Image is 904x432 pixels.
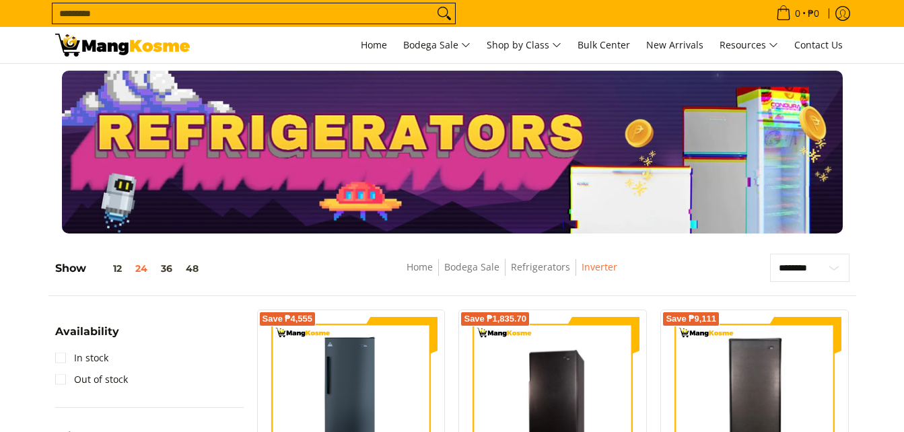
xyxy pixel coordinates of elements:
span: Availability [55,326,119,337]
span: Save ₱1,835.70 [464,315,526,323]
a: Refrigerators [511,260,570,273]
h5: Show [55,262,205,275]
button: 36 [154,263,179,274]
span: New Arrivals [646,38,703,51]
a: Resources [713,27,785,63]
button: 24 [129,263,154,274]
span: Bulk Center [578,38,630,51]
span: Save ₱9,111 [666,315,716,323]
a: Bodega Sale [396,27,477,63]
a: Home [354,27,394,63]
a: Bodega Sale [444,260,499,273]
a: New Arrivals [639,27,710,63]
span: Contact Us [794,38,843,51]
a: In stock [55,347,108,369]
span: ₱0 [806,9,821,18]
span: Resources [720,37,778,54]
summary: Open [55,326,119,347]
a: Home [407,260,433,273]
a: Contact Us [788,27,849,63]
span: Inverter [582,259,617,276]
span: • [772,6,823,21]
a: Bulk Center [571,27,637,63]
button: Search [433,3,455,24]
a: Out of stock [55,369,128,390]
span: Home [361,38,387,51]
nav: Main Menu [203,27,849,63]
span: Bodega Sale [403,37,471,54]
img: Bodega Sale Refrigerator l Mang Kosme: Home Appliances Warehouse Sale Inverter [55,34,190,57]
span: 0 [793,9,802,18]
span: Shop by Class [487,37,561,54]
span: Save ₱4,555 [263,315,313,323]
a: Shop by Class [480,27,568,63]
button: 48 [179,263,205,274]
button: 12 [86,263,129,274]
nav: Breadcrumbs [310,259,714,289]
